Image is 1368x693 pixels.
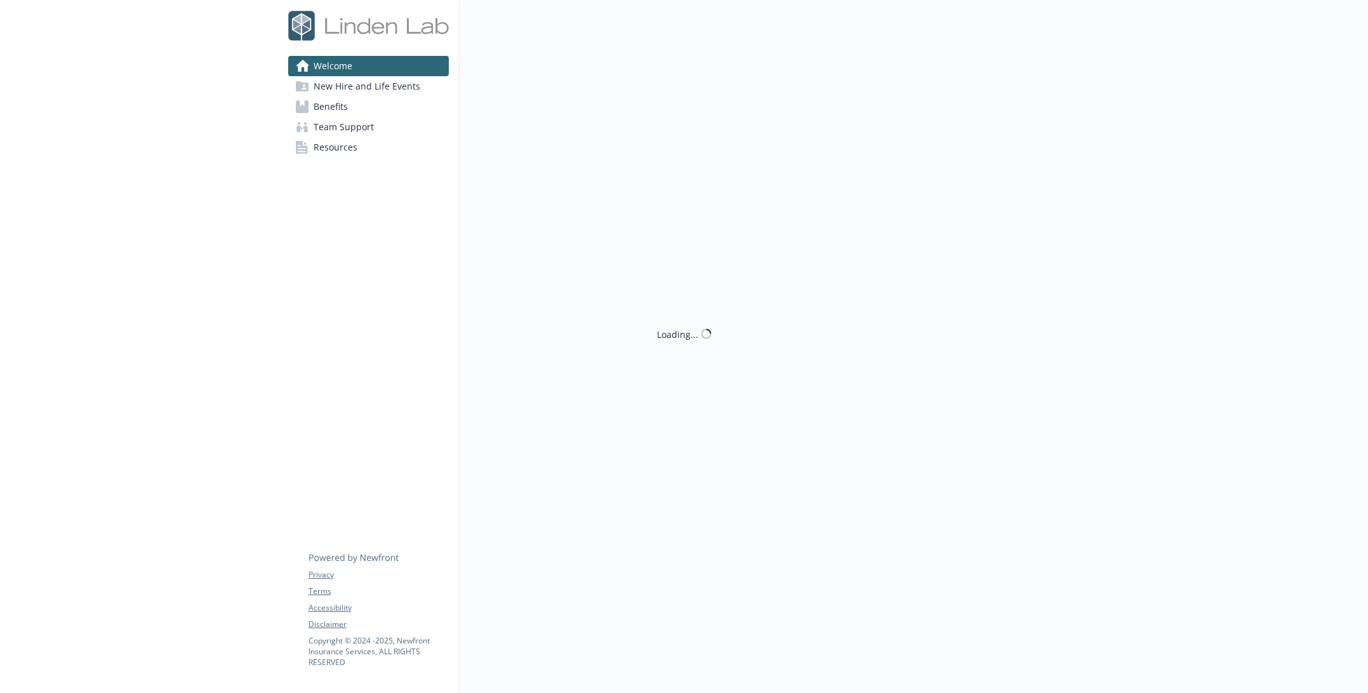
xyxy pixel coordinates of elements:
span: Welcome [314,56,352,76]
a: Team Support [288,117,449,137]
a: Resources [288,137,449,158]
a: Terms [309,586,448,597]
a: Accessibility [309,602,448,614]
div: Loading... [657,327,698,340]
a: Disclaimer [309,619,448,630]
a: Benefits [288,97,449,117]
span: Team Support [314,117,374,137]
span: New Hire and Life Events [314,76,420,97]
a: New Hire and Life Events [288,76,449,97]
span: Benefits [314,97,348,117]
span: Resources [314,137,357,158]
p: Copyright © 2024 - 2025 , Newfront Insurance Services, ALL RIGHTS RESERVED [309,635,448,668]
a: Welcome [288,56,449,76]
a: Privacy [309,569,448,581]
